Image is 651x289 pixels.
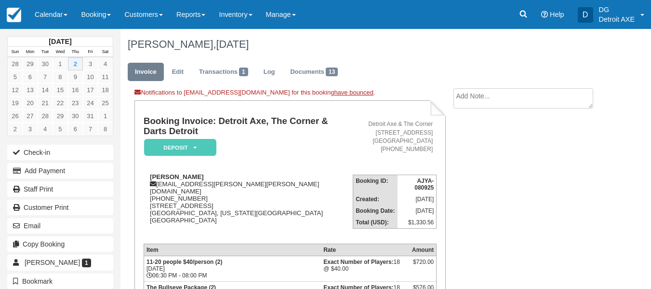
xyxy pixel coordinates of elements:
a: 6 [68,123,83,136]
strong: [PERSON_NAME] [150,173,204,180]
th: Item [144,244,321,256]
a: 16 [68,83,83,96]
a: 9 [68,70,83,83]
span: [DATE] [216,38,249,50]
a: 20 [23,96,38,110]
th: Booking Date: [353,205,398,217]
a: Transactions1 [192,63,255,82]
a: 27 [23,110,38,123]
a: Log [256,63,282,82]
em: Deposit [144,139,216,156]
th: Tue [38,47,53,57]
a: 30 [38,57,53,70]
strong: Exact Number of Players [323,259,393,265]
a: 5 [53,123,67,136]
p: Detroit AXE [599,14,635,24]
a: 7 [83,123,98,136]
i: Help [541,11,548,18]
a: 8 [53,70,67,83]
td: [DATE] [398,193,437,205]
button: Add Payment [7,163,113,179]
div: Notifications to [EMAIL_ADDRESS][DOMAIN_NAME] for this booking . [134,88,446,100]
a: Edit [165,63,191,82]
td: 18 @ $40.00 [321,256,406,282]
a: 11 [98,70,113,83]
a: 1 [53,57,67,70]
th: Sat [98,47,113,57]
a: 2 [8,123,23,136]
a: 21 [38,96,53,110]
a: 18 [98,83,113,96]
span: [PERSON_NAME] [25,259,80,266]
a: 6 [23,70,38,83]
th: Total (USD): [353,217,398,229]
a: 15 [53,83,67,96]
span: Help [550,11,564,18]
td: [DATE] [398,205,437,217]
a: 31 [83,110,98,123]
a: have bounced [334,89,373,96]
a: Customer Print [7,200,113,215]
div: D [578,7,593,23]
a: 3 [23,123,38,136]
span: 13 [326,68,338,76]
a: 10 [83,70,98,83]
a: 26 [8,110,23,123]
a: 1 [98,110,113,123]
img: checkfront-main-nav-mini-logo.png [7,8,21,22]
a: 7 [38,70,53,83]
h1: Booking Invoice: Detroit Axe, The Corner & Darts Detroit [144,116,353,136]
a: 4 [98,57,113,70]
strong: [DATE] [49,38,71,45]
a: 25 [98,96,113,110]
th: Booking ID: [353,175,398,193]
button: Email [7,218,113,234]
a: Documents13 [283,63,345,82]
a: 29 [53,110,67,123]
a: 5 [8,70,23,83]
th: Mon [23,47,38,57]
a: Staff Print [7,181,113,197]
td: [DATE] 06:30 PM - 08:00 PM [144,256,321,282]
strong: AJYA-080925 [414,178,434,191]
a: Invoice [128,63,164,82]
a: 29 [23,57,38,70]
div: $720.00 [408,259,434,273]
td: $1,330.56 [398,217,437,229]
th: Thu [68,47,83,57]
a: 22 [53,96,67,110]
button: Bookmark [7,274,113,289]
a: 4 [38,123,53,136]
h1: [PERSON_NAME], [128,39,601,50]
a: 12 [8,83,23,96]
th: Fri [83,47,98,57]
th: Wed [53,47,67,57]
a: 17 [83,83,98,96]
th: Amount [406,244,437,256]
a: 3 [83,57,98,70]
th: Created: [353,193,398,205]
a: Deposit [144,138,213,156]
a: [PERSON_NAME] 1 [7,255,113,270]
a: 14 [38,83,53,96]
a: 2 [68,57,83,70]
p: DG [599,5,635,14]
a: 23 [68,96,83,110]
a: 19 [8,96,23,110]
a: 28 [8,57,23,70]
a: 13 [23,83,38,96]
strong: 11-20 people $40/person (2) [146,259,222,265]
address: Detroit Axe & The Corner [STREET_ADDRESS] [GEOGRAPHIC_DATA] [PHONE_NUMBER] [357,120,433,153]
button: Copy Booking [7,236,113,252]
button: Check-in [7,145,113,160]
span: 1 [82,259,91,267]
a: 28 [38,110,53,123]
a: 30 [68,110,83,123]
a: 8 [98,123,113,136]
a: 24 [83,96,98,110]
th: Rate [321,244,406,256]
span: 1 [239,68,248,76]
div: [EMAIL_ADDRESS][PERSON_NAME][PERSON_NAME][DOMAIN_NAME] [PHONE_NUMBER] [STREET_ADDRESS] [GEOGRAPHI... [144,173,353,236]
th: Sun [8,47,23,57]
